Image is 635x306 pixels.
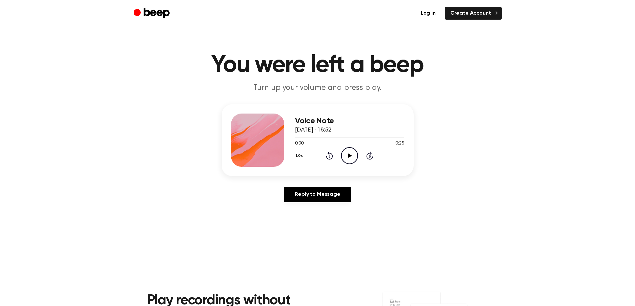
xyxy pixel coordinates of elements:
h1: You were left a beep [147,53,488,77]
span: [DATE] · 18:52 [295,127,332,133]
a: Reply to Message [284,187,351,202]
span: 0:25 [395,140,404,147]
a: Create Account [445,7,502,20]
button: 1.0x [295,150,305,161]
h3: Voice Note [295,117,404,126]
a: Log in [415,7,441,20]
a: Beep [134,7,171,20]
span: 0:00 [295,140,304,147]
p: Turn up your volume and press play. [190,83,446,94]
